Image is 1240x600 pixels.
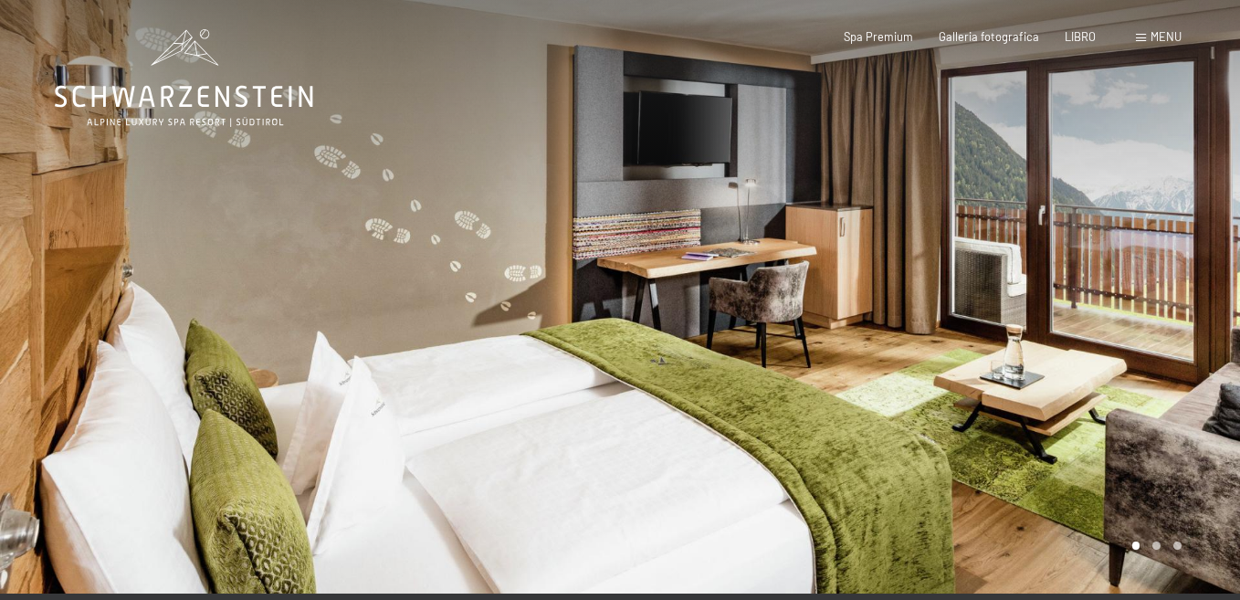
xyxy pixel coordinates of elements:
[1151,29,1182,44] font: menu
[844,29,913,44] a: Spa Premium
[939,29,1039,44] a: Galleria fotografica
[1065,29,1096,44] a: LIBRO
